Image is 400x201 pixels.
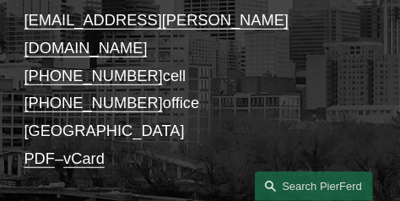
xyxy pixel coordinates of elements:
[24,11,289,57] a: [EMAIL_ADDRESS][PERSON_NAME][DOMAIN_NAME]
[63,149,105,167] a: vCard
[24,94,162,111] a: [PHONE_NUMBER]
[24,7,376,173] p: cell office [GEOGRAPHIC_DATA] –
[255,171,373,201] a: Search this site
[24,67,162,84] a: [PHONE_NUMBER]
[24,149,55,167] a: PDF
